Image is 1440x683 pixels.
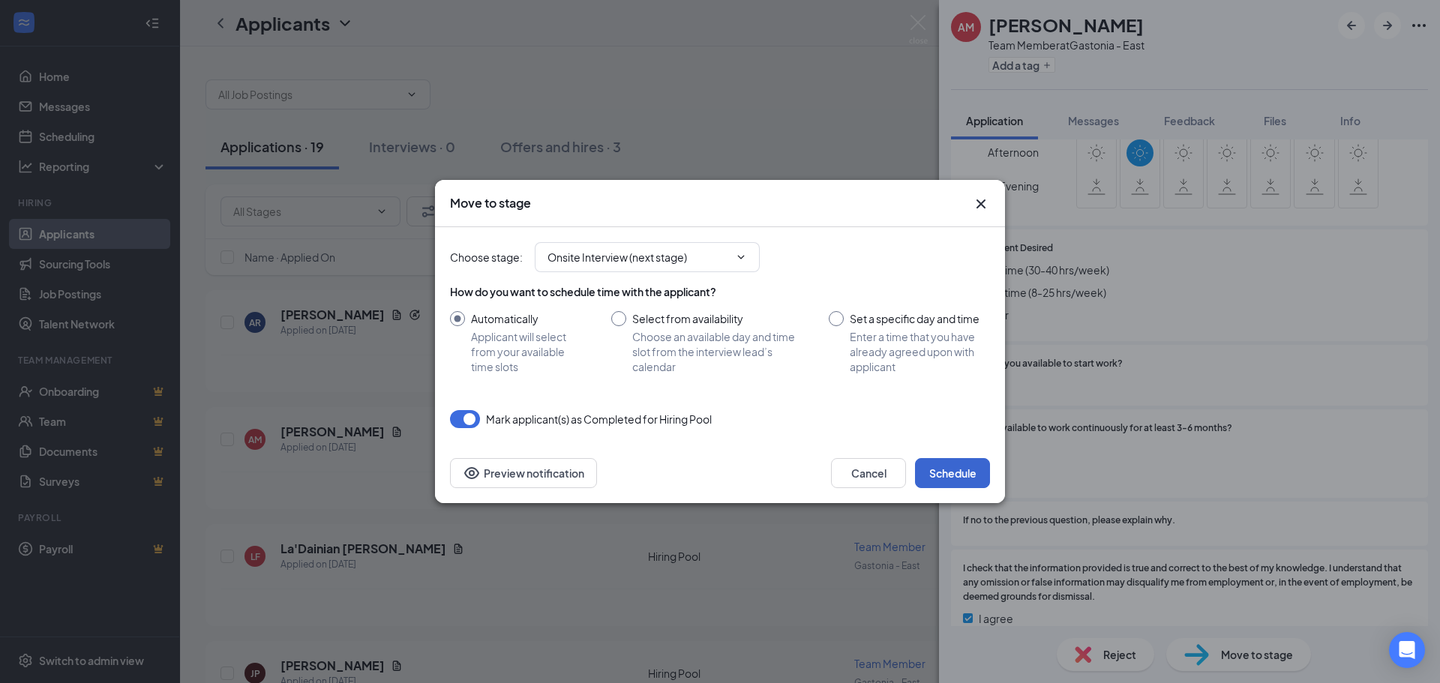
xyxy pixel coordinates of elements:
[450,249,523,265] span: Choose stage :
[450,195,531,211] h3: Move to stage
[1389,632,1425,668] div: Open Intercom Messenger
[915,458,990,488] button: Schedule
[463,464,481,482] svg: Eye
[450,284,990,299] div: How do you want to schedule time with the applicant?
[972,195,990,213] button: Close
[972,195,990,213] svg: Cross
[735,251,747,263] svg: ChevronDown
[450,458,597,488] button: Preview notificationEye
[831,458,906,488] button: Cancel
[486,410,712,428] span: Mark applicant(s) as Completed for Hiring Pool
